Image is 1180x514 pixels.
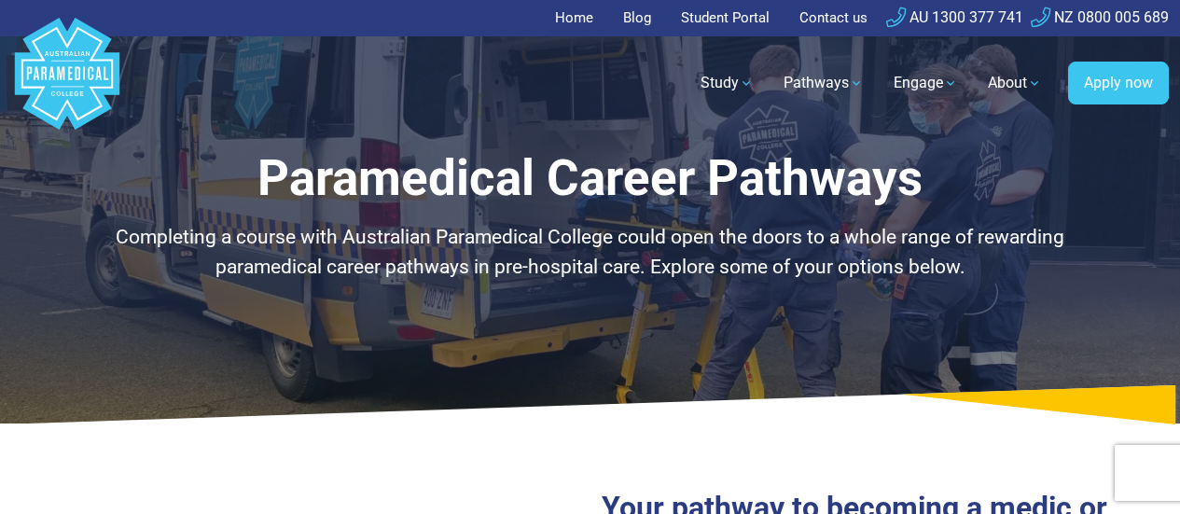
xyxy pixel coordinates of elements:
[98,223,1082,282] p: Completing a course with Australian Paramedical College could open the doors to a whole range of ...
[98,149,1082,208] h1: Paramedical Career Pathways
[977,57,1053,109] a: About
[11,36,123,131] a: Australian Paramedical College
[772,57,875,109] a: Pathways
[886,8,1023,26] a: AU 1300 377 741
[1031,8,1169,26] a: NZ 0800 005 689
[689,57,765,109] a: Study
[882,57,969,109] a: Engage
[1068,62,1169,104] a: Apply now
